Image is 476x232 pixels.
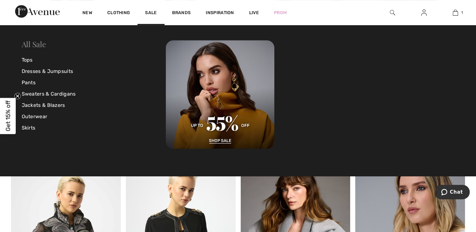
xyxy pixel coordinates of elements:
[206,10,234,17] span: Inspiration
[274,9,287,16] a: Prom
[145,10,157,17] a: Sale
[440,9,471,16] a: 1
[15,5,60,18] img: 1ère Avenue
[22,111,166,122] a: Outerwear
[453,9,458,16] img: My Bag
[107,10,130,17] a: Clothing
[14,93,21,99] button: Close teaser
[22,77,166,88] a: Pants
[22,122,166,134] a: Skirts
[166,40,274,149] img: 250825113019_d881a28ff8cb6.jpg
[82,10,92,17] a: New
[4,101,12,131] span: Get 15% off
[390,9,395,16] img: search the website
[421,9,427,16] img: My Info
[22,66,166,77] a: Dresses & Jumpsuits
[249,9,259,16] a: Live
[22,100,166,111] a: Jackets & Blazers
[22,54,166,66] a: Tops
[172,10,191,17] a: Brands
[461,10,463,15] span: 1
[22,88,166,100] a: Sweaters & Cardigans
[416,9,432,17] a: Sign In
[22,39,46,49] a: All Sale
[436,185,470,201] iframe: Opens a widget where you can chat to one of our agents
